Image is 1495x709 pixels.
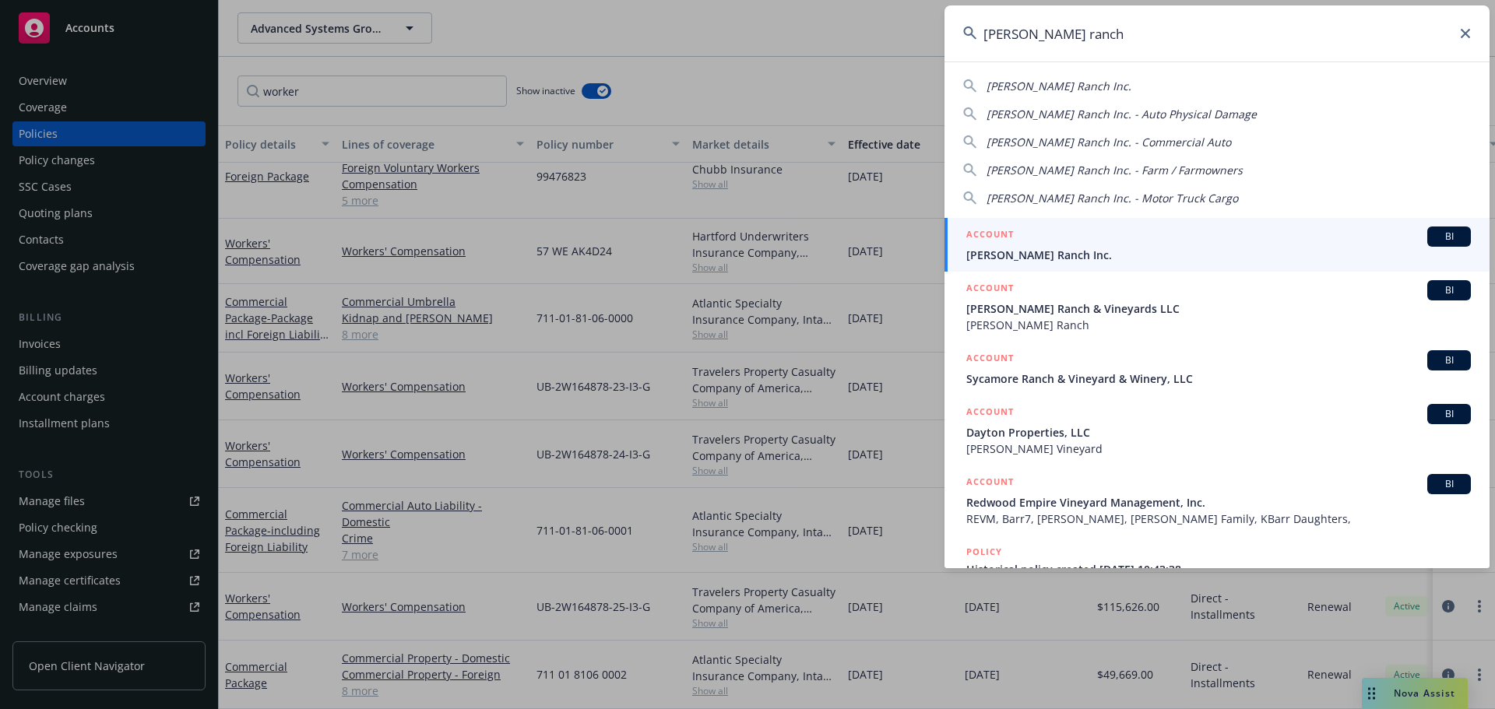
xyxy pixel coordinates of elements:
[944,5,1490,61] input: Search...
[987,107,1257,121] span: [PERSON_NAME] Ranch Inc. - Auto Physical Damage
[987,191,1238,205] span: [PERSON_NAME] Ranch Inc. - Motor Truck Cargo
[1433,353,1465,367] span: BI
[944,342,1490,395] a: ACCOUNTBISycamore Ranch & Vineyard & Winery, LLC
[966,561,1471,577] span: Historical policy created [DATE] 10:43:38
[987,163,1243,177] span: [PERSON_NAME] Ranch Inc. - Farm / Farmowners
[966,424,1471,440] span: Dayton Properties, LLC
[1433,283,1465,297] span: BI
[966,440,1471,457] span: [PERSON_NAME] Vineyard
[966,226,1014,245] h5: ACCOUNT
[944,218,1490,272] a: ACCOUNTBI[PERSON_NAME] Ranch Inc.
[966,350,1014,369] h5: ACCOUNT
[944,535,1490,602] a: POLICYHistorical policy created [DATE] 10:43:38
[966,494,1471,511] span: Redwood Empire Vineyard Management, Inc.
[1433,477,1465,491] span: BI
[944,272,1490,342] a: ACCOUNTBI[PERSON_NAME] Ranch & Vineyards LLC[PERSON_NAME] Ranch
[1433,230,1465,244] span: BI
[966,300,1471,317] span: [PERSON_NAME] Ranch & Vineyards LLC
[944,465,1490,535] a: ACCOUNTBIRedwood Empire Vineyard Management, Inc.REVM, Barr7, [PERSON_NAME], [PERSON_NAME] Family...
[944,395,1490,465] a: ACCOUNTBIDayton Properties, LLC[PERSON_NAME] Vineyard
[987,79,1131,93] span: [PERSON_NAME] Ranch Inc.
[1433,407,1465,421] span: BI
[966,474,1014,493] h5: ACCOUNT
[966,370,1471,387] span: Sycamore Ranch & Vineyard & Winery, LLC
[966,247,1471,263] span: [PERSON_NAME] Ranch Inc.
[966,404,1014,423] h5: ACCOUNT
[966,280,1014,299] h5: ACCOUNT
[987,135,1231,149] span: [PERSON_NAME] Ranch Inc. - Commercial Auto
[966,511,1471,527] span: REVM, Barr7, [PERSON_NAME], [PERSON_NAME] Family, KBarr Daughters,
[966,544,1002,560] h5: POLICY
[966,317,1471,333] span: [PERSON_NAME] Ranch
